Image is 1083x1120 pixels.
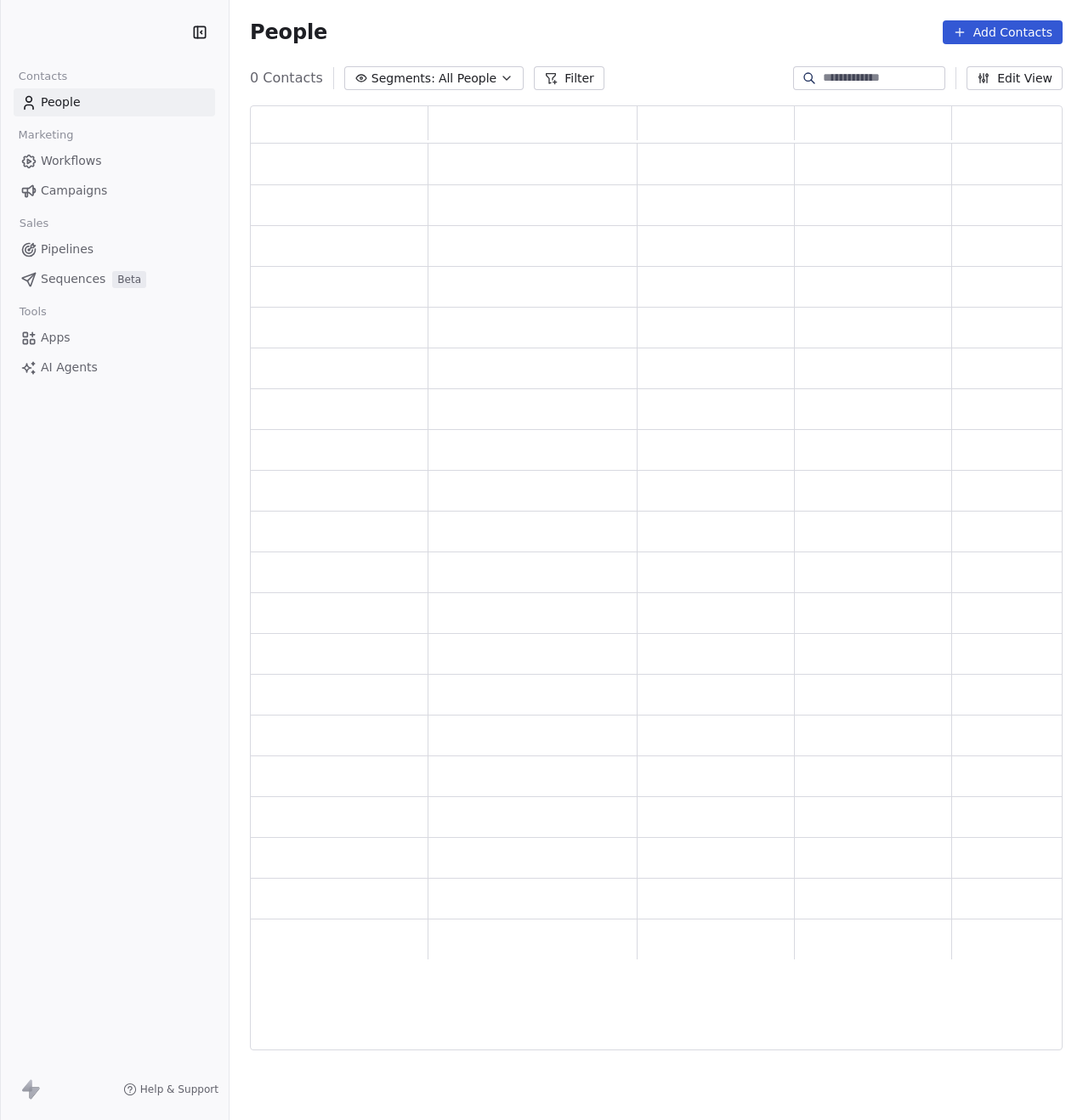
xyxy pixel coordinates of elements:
[41,182,107,200] span: Campaigns
[41,359,98,376] span: AI Agents
[41,93,81,111] span: People
[14,324,215,352] a: Apps
[12,211,56,236] span: Sales
[112,271,146,288] span: Beta
[534,66,604,90] button: Filter
[11,64,75,89] span: Contacts
[14,265,215,293] a: SequencesBeta
[41,329,71,347] span: Apps
[967,66,1063,90] button: Edit View
[371,70,435,88] span: Segments:
[41,152,102,170] span: Workflows
[11,122,81,148] span: Marketing
[41,240,94,258] span: Pipelines
[14,147,215,175] a: Workflows
[12,299,54,325] span: Tools
[14,235,215,263] a: Pipelines
[14,354,215,382] a: AI Agents
[14,88,215,116] a: People
[250,68,323,88] span: 0 Contacts
[41,270,105,288] span: Sequences
[14,177,215,205] a: Campaigns
[123,1083,218,1096] a: Help & Support
[140,1083,218,1096] span: Help & Support
[250,20,327,45] span: People
[943,20,1063,44] button: Add Contacts
[439,70,496,88] span: All People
